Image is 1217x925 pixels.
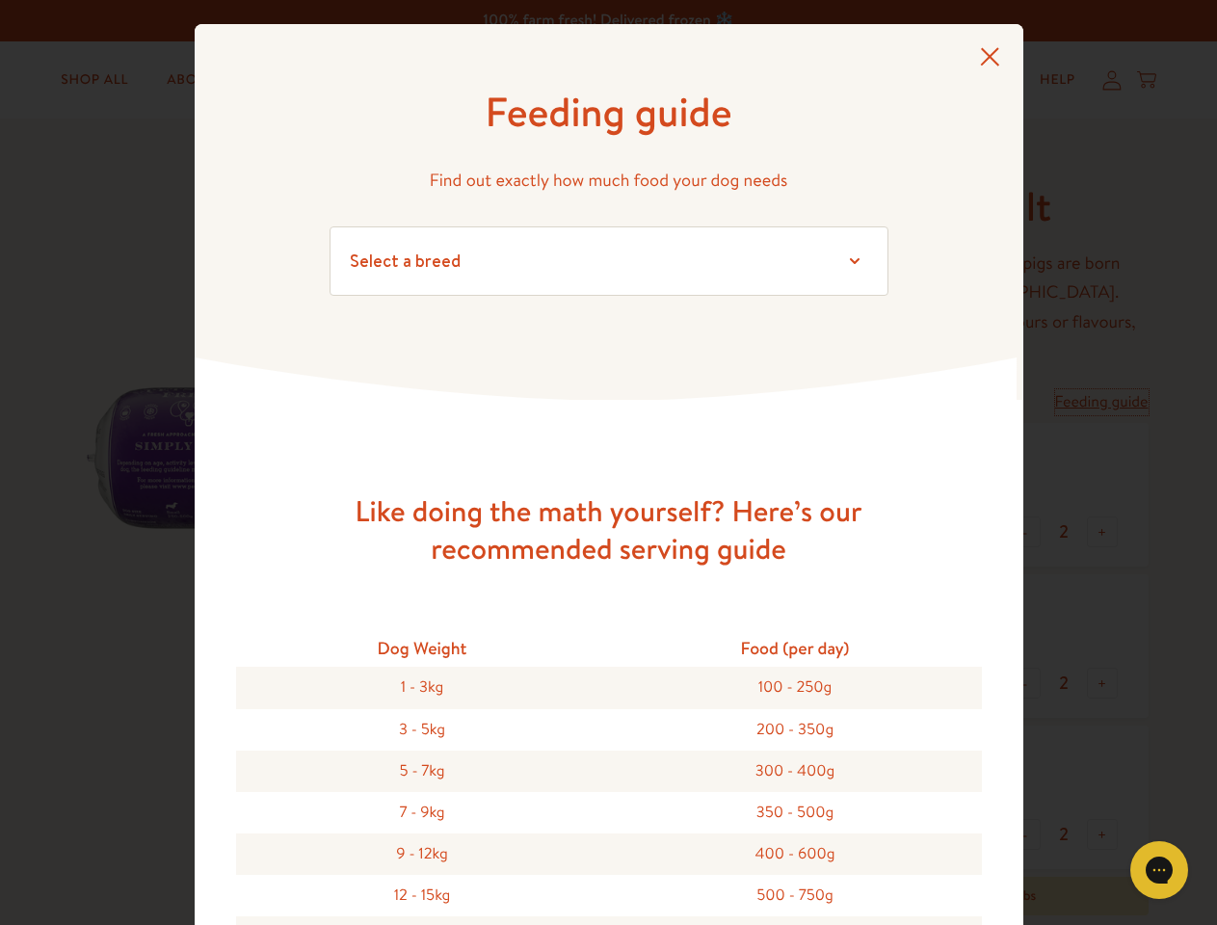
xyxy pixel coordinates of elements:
[236,709,609,751] div: 3 - 5kg
[609,833,982,875] div: 400 - 600g
[609,709,982,751] div: 200 - 350g
[609,629,982,667] div: Food (per day)
[301,492,917,568] h3: Like doing the math yourself? Here’s our recommended serving guide
[236,792,609,833] div: 7 - 9kg
[609,751,982,792] div: 300 - 400g
[236,751,609,792] div: 5 - 7kg
[609,875,982,916] div: 500 - 750g
[330,166,888,196] p: Find out exactly how much food your dog needs
[236,833,609,875] div: 9 - 12kg
[330,86,888,139] h1: Feeding guide
[609,667,982,708] div: 100 - 250g
[236,667,609,708] div: 1 - 3kg
[609,792,982,833] div: 350 - 500g
[1121,834,1198,906] iframe: Gorgias live chat messenger
[236,875,609,916] div: 12 - 15kg
[236,629,609,667] div: Dog Weight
